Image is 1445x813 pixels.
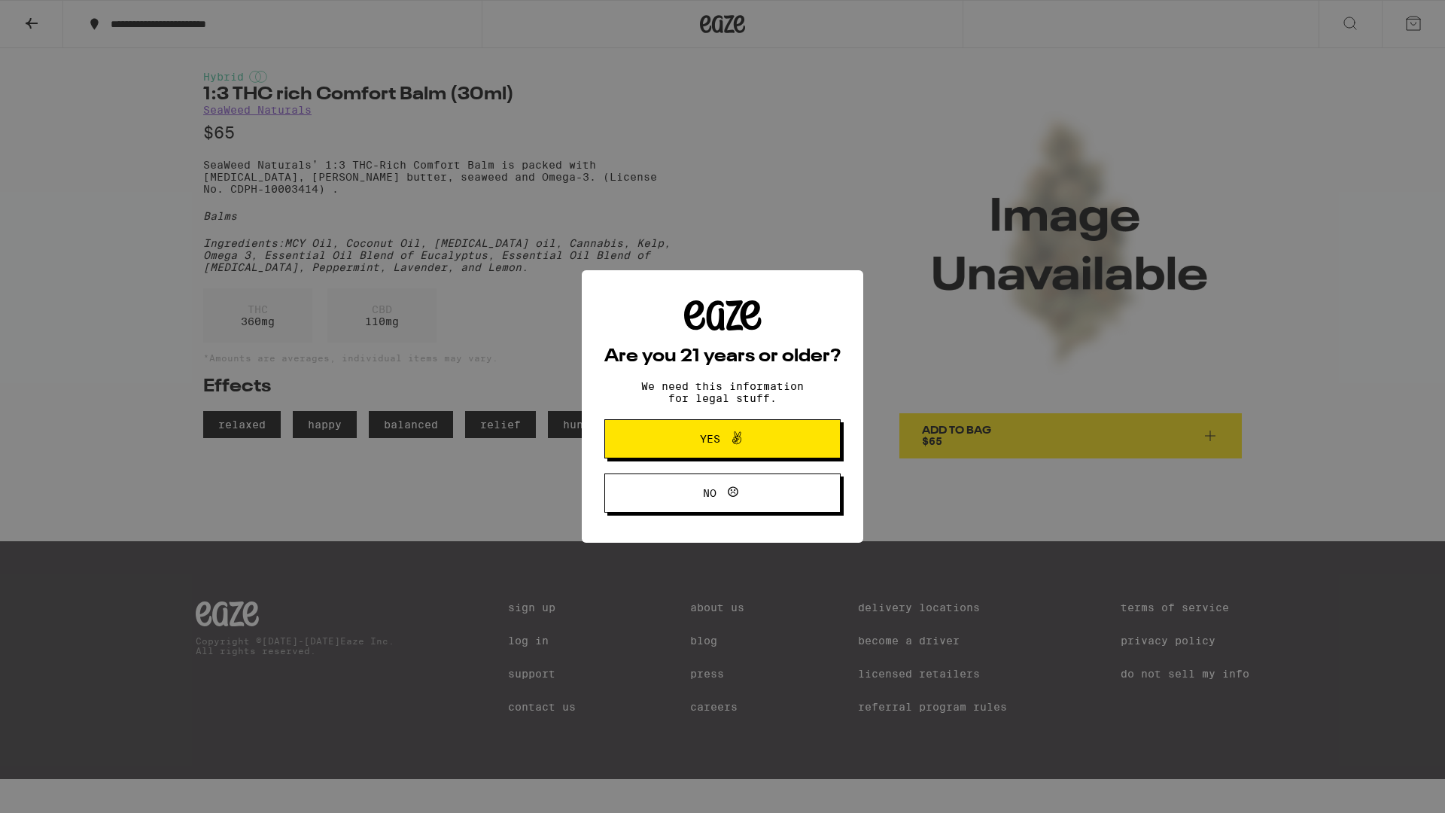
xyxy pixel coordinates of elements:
[604,419,841,458] button: Yes
[604,348,841,366] h2: Are you 21 years or older?
[604,473,841,513] button: No
[628,380,817,404] p: We need this information for legal stuff.
[703,488,716,498] span: No
[700,434,720,444] span: Yes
